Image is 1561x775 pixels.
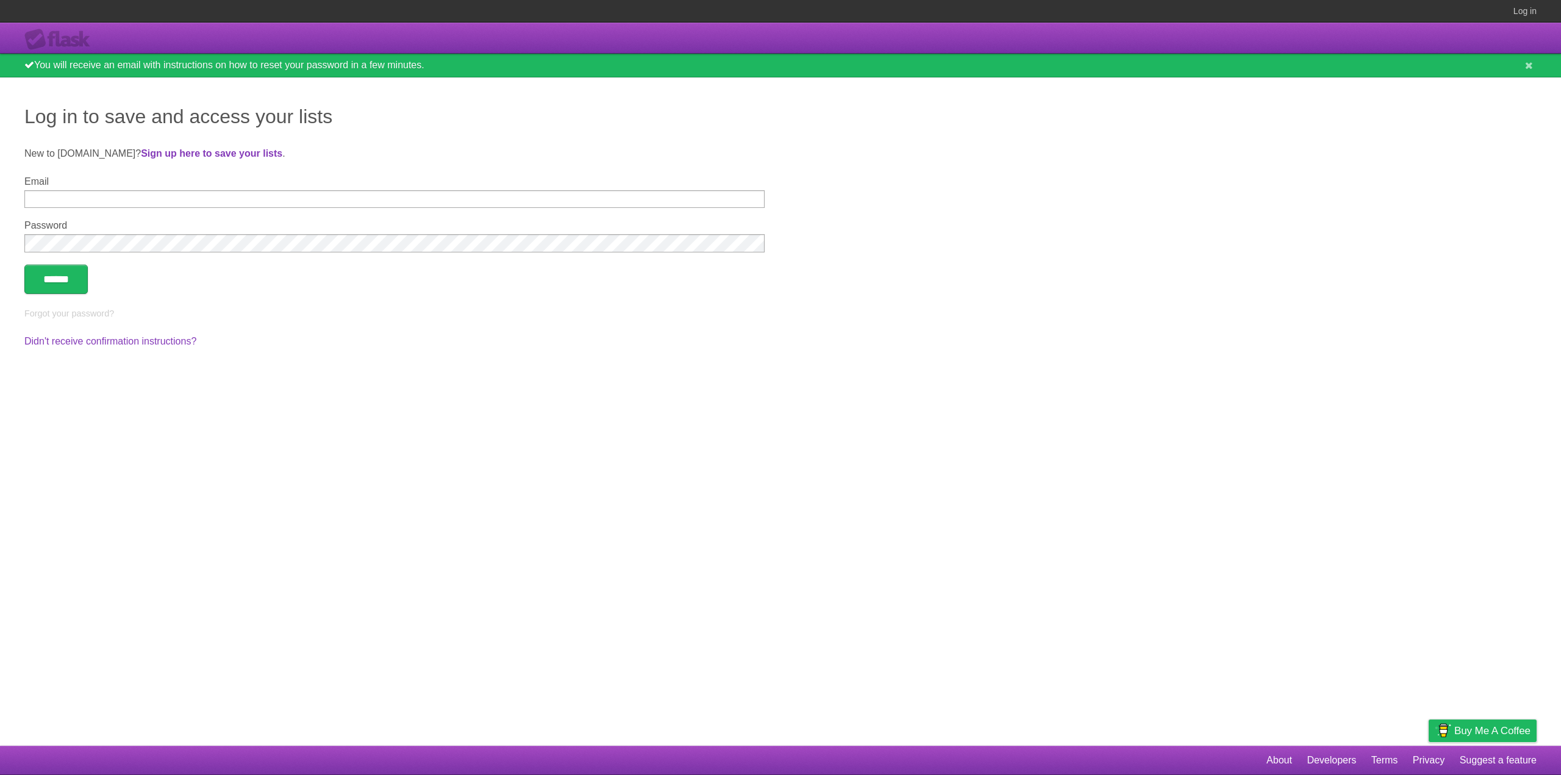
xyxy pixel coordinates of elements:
div: Flask [24,29,98,51]
a: Privacy [1413,749,1445,772]
span: Buy me a coffee [1454,720,1531,741]
a: About [1266,749,1292,772]
a: Developers [1307,749,1356,772]
a: Suggest a feature [1460,749,1537,772]
p: New to [DOMAIN_NAME]? . [24,146,1537,161]
img: Buy me a coffee [1435,720,1451,741]
a: Terms [1371,749,1398,772]
a: Buy me a coffee [1429,720,1537,742]
label: Password [24,220,765,231]
a: Forgot your password? [24,309,114,318]
label: Email [24,176,765,187]
h1: Log in to save and access your lists [24,102,1537,131]
a: Sign up here to save your lists [141,148,282,159]
a: Didn't receive confirmation instructions? [24,336,196,346]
